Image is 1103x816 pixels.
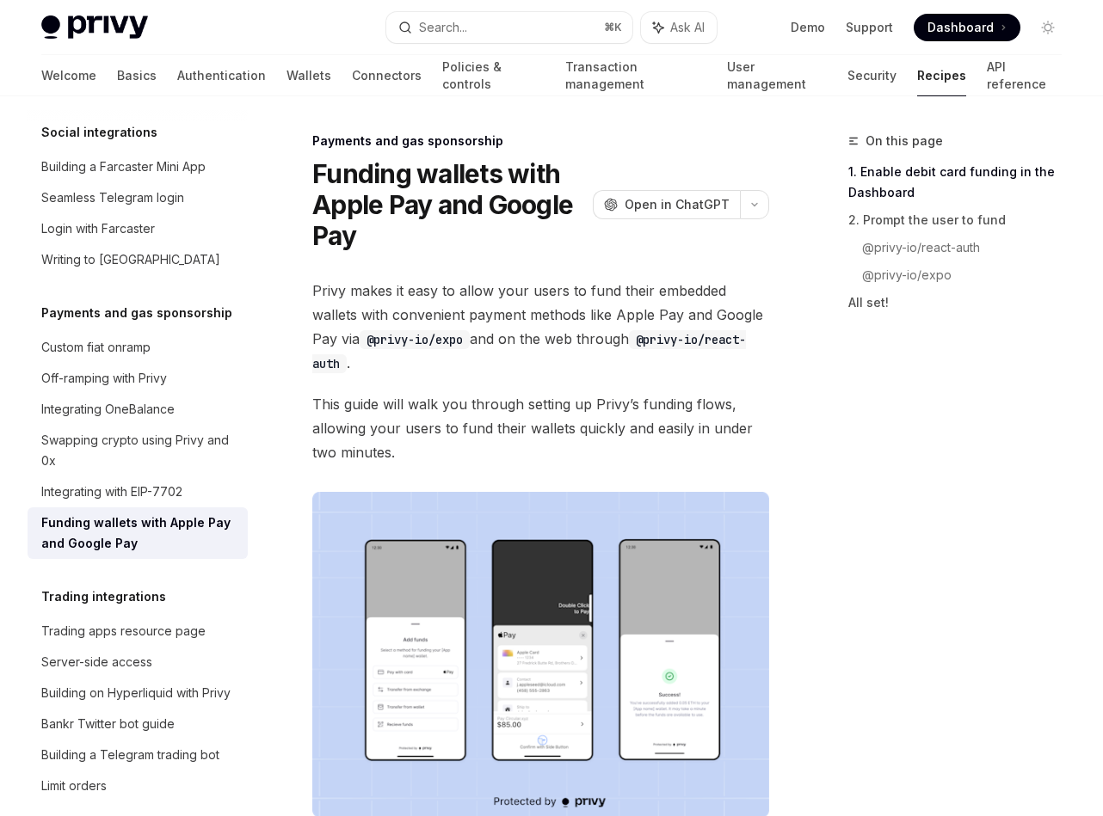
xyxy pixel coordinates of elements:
[848,158,1075,206] a: 1. Enable debit card funding in the Dashboard
[28,647,248,678] a: Server-side access
[846,19,893,36] a: Support
[1034,14,1062,41] button: Toggle dark mode
[41,512,237,554] div: Funding wallets with Apple Pay and Google Pay
[419,17,467,38] div: Search...
[41,156,206,177] div: Building a Farcaster Mini App
[41,368,167,389] div: Off-ramping with Privy
[360,330,470,349] code: @privy-io/expo
[41,55,96,96] a: Welcome
[604,21,622,34] span: ⌘ K
[866,131,943,151] span: On this page
[177,55,266,96] a: Authentication
[28,394,248,425] a: Integrating OneBalance
[41,652,152,672] div: Server-side access
[41,745,219,765] div: Building a Telegram trading bot
[41,683,231,703] div: Building on Hyperliquid with Privy
[28,363,248,394] a: Off-ramping with Privy
[791,19,825,36] a: Demo
[41,122,157,143] h5: Social integrations
[117,55,157,96] a: Basics
[41,337,151,358] div: Custom fiat onramp
[28,770,248,801] a: Limit orders
[28,739,248,770] a: Building a Telegram trading bot
[641,12,717,43] button: Ask AI
[625,196,730,213] span: Open in ChatGPT
[28,678,248,709] a: Building on Hyperliquid with Privy
[28,425,248,476] a: Swapping crypto using Privy and 0x
[914,14,1020,41] a: Dashboard
[41,399,175,420] div: Integrating OneBalance
[312,392,769,464] span: This guide will walk you through setting up Privy’s funding flows, allowing your users to fund th...
[565,55,706,96] a: Transaction management
[41,714,175,734] div: Bankr Twitter bot guide
[987,55,1062,96] a: API reference
[41,218,155,239] div: Login with Farcaster
[862,261,1075,289] a: @privy-io/expo
[41,621,206,641] div: Trading apps resource page
[41,303,232,323] h5: Payments and gas sponsorship
[848,206,1075,234] a: 2. Prompt the user to fund
[312,279,769,375] span: Privy makes it easy to allow your users to fund their embedded wallets with convenient payment me...
[352,55,422,96] a: Connectors
[312,158,586,251] h1: Funding wallets with Apple Pay and Google Pay
[593,190,740,219] button: Open in ChatGPT
[312,132,769,150] div: Payments and gas sponsorship
[41,15,148,40] img: light logo
[41,187,184,208] div: Seamless Telegram login
[41,776,107,796] div: Limit orders
[847,55,897,96] a: Security
[927,19,994,36] span: Dashboard
[41,586,166,607] h5: Trading integrations
[28,507,248,559] a: Funding wallets with Apple Pay and Google Pay
[28,476,248,507] a: Integrating with EIP-7702
[41,482,182,502] div: Integrating with EIP-7702
[28,244,248,275] a: Writing to [GEOGRAPHIC_DATA]
[41,430,237,471] div: Swapping crypto using Privy and 0x
[28,151,248,182] a: Building a Farcaster Mini App
[28,616,248,647] a: Trading apps resource page
[386,12,633,43] button: Search...⌘K
[442,55,545,96] a: Policies & controls
[287,55,331,96] a: Wallets
[41,249,220,270] div: Writing to [GEOGRAPHIC_DATA]
[28,709,248,739] a: Bankr Twitter bot guide
[28,213,248,244] a: Login with Farcaster
[670,19,705,36] span: Ask AI
[727,55,828,96] a: User management
[28,182,248,213] a: Seamless Telegram login
[28,332,248,363] a: Custom fiat onramp
[917,55,966,96] a: Recipes
[848,289,1075,316] a: All set!
[862,234,1075,261] a: @privy-io/react-auth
